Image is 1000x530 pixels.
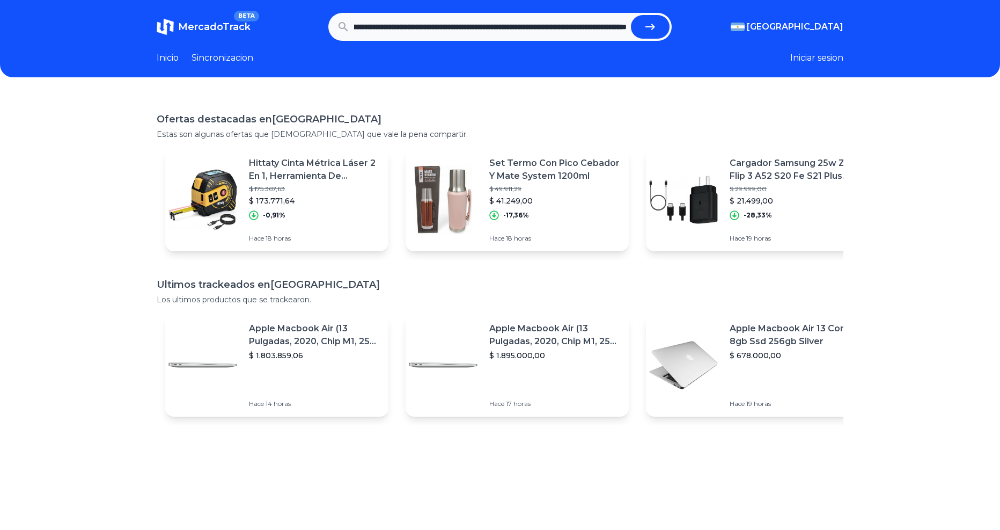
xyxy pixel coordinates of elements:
[646,148,869,251] a: Featured imageCargador Samsung 25w Z Flip 3 A52 S20 Fe S21 Plus Ultra A71 Color Negro$ 29.999,00$...
[192,52,253,64] a: Sincronizacion
[731,23,745,31] img: Argentina
[489,195,620,206] p: $ 41.249,00
[165,328,240,403] img: Featured image
[157,18,251,35] a: MercadoTrackBETA
[165,148,388,251] a: Featured imageHittaty Cinta Métrica Láser 2 En 1, Herramienta De Medición$ 175.367,63$ 173.771,64...
[157,18,174,35] img: MercadoTrack
[157,129,843,140] p: Estas son algunas ofertas que [DEMOGRAPHIC_DATA] que vale la pena compartir.
[730,400,861,408] p: Hace 19 horas
[249,350,380,361] p: $ 1.803.859,06
[730,195,861,206] p: $ 21.499,00
[489,185,620,193] p: $ 49.911,29
[646,162,721,237] img: Featured image
[263,211,285,220] p: -0,91%
[406,328,481,403] img: Featured image
[790,52,843,64] button: Iniciar sesion
[157,294,843,305] p: Los ultimos productos que se trackearon.
[730,234,861,243] p: Hace 19 horas
[730,185,861,193] p: $ 29.999,00
[747,20,843,33] span: [GEOGRAPHIC_DATA]
[178,21,251,33] span: MercadoTrack
[730,350,861,361] p: $ 678.000,00
[489,400,620,408] p: Hace 17 horas
[646,314,869,417] a: Featured imageApple Macbook Air 13 Core I5 8gb Ssd 256gb Silver$ 678.000,00Hace 19 horas
[249,185,380,193] p: $ 175.367,63
[489,234,620,243] p: Hace 18 horas
[646,328,721,403] img: Featured image
[730,157,861,183] p: Cargador Samsung 25w Z Flip 3 A52 S20 Fe S21 Plus Ultra A71 Color Negro
[234,11,259,21] span: BETA
[730,322,861,348] p: Apple Macbook Air 13 Core I5 8gb Ssd 256gb Silver
[406,314,629,417] a: Featured imageApple Macbook Air (13 Pulgadas, 2020, Chip M1, 256 Gb De Ssd, 8 Gb De Ram) - Plata$...
[489,157,620,183] p: Set Termo Con Pico Cebador Y Mate System 1200ml
[731,20,843,33] button: [GEOGRAPHIC_DATA]
[249,400,380,408] p: Hace 14 horas
[406,148,629,251] a: Featured imageSet Termo Con Pico Cebador Y Mate System 1200ml$ 49.911,29$ 41.249,00-17,36%Hace 18...
[406,162,481,237] img: Featured image
[744,211,772,220] p: -28,33%
[249,195,380,206] p: $ 173.771,64
[503,211,529,220] p: -17,36%
[249,157,380,183] p: Hittaty Cinta Métrica Láser 2 En 1, Herramienta De Medición
[165,162,240,237] img: Featured image
[157,112,843,127] h1: Ofertas destacadas en [GEOGRAPHIC_DATA]
[489,350,620,361] p: $ 1.895.000,00
[489,322,620,348] p: Apple Macbook Air (13 Pulgadas, 2020, Chip M1, 256 Gb De Ssd, 8 Gb De Ram) - Plata
[157,277,843,292] h1: Ultimos trackeados en [GEOGRAPHIC_DATA]
[249,322,380,348] p: Apple Macbook Air (13 Pulgadas, 2020, Chip M1, 256 Gb De Ssd, 8 Gb De Ram) - Plata
[249,234,380,243] p: Hace 18 horas
[165,314,388,417] a: Featured imageApple Macbook Air (13 Pulgadas, 2020, Chip M1, 256 Gb De Ssd, 8 Gb De Ram) - Plata$...
[157,52,179,64] a: Inicio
